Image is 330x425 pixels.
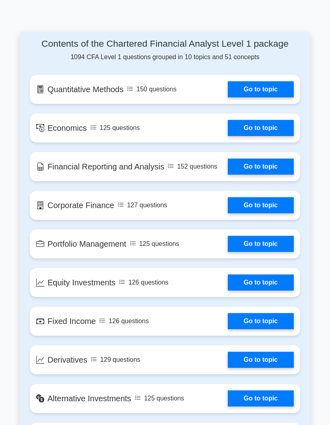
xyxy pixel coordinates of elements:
a: Go to topic [228,197,294,213]
a: Go to topic [228,236,294,252]
a: Go to topic [228,120,294,136]
div: 1094 CFA Level 1 questions grouped in 10 topics and 51 concepts [30,38,300,62]
a: Go to topic [228,313,294,329]
a: Go to topic [228,159,294,175]
h4: Contents of the Chartered Financial Analyst Level 1 package [30,38,300,49]
a: Go to topic [228,274,294,291]
a: Go to topic [228,81,294,97]
a: Go to topic [228,390,294,406]
a: Go to topic [228,352,294,368]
